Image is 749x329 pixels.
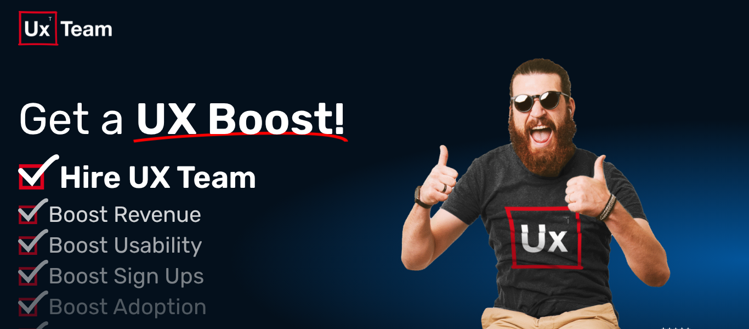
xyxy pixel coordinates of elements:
p: Boost Revenue [48,198,395,231]
span: Get a [18,93,124,145]
span: UX Boost! [135,101,345,137]
p: Boost Adoption [48,291,395,324]
p: Boost Usability [48,229,395,262]
p: Boost Sign Ups [48,260,395,293]
p: Hire UX Team [59,154,395,200]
